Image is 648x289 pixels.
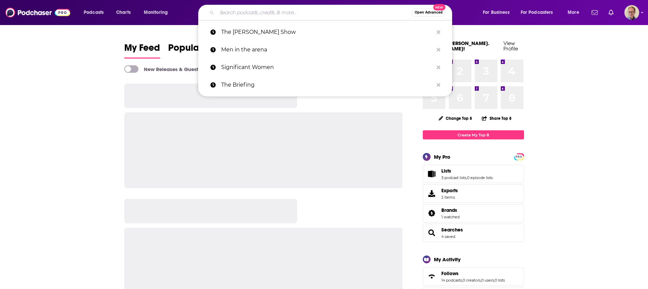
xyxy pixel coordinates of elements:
[423,184,524,203] a: Exports
[515,154,523,159] a: PRO
[441,270,505,276] a: Follows
[198,59,452,76] a: Significant Women
[221,41,433,59] p: Men in the arena
[425,272,439,281] a: Follows
[481,278,494,283] a: 0 users
[79,7,112,18] button: open menu
[423,204,524,222] span: Brands
[441,227,463,233] a: Searches
[441,215,460,219] a: 1 watched
[624,5,639,20] button: Show profile menu
[205,5,459,20] div: Search podcasts, credits, & more...
[433,4,445,10] span: New
[568,8,579,17] span: More
[139,7,177,18] button: open menu
[624,5,639,20] img: User Profile
[198,41,452,59] a: Men in the arena
[5,6,70,19] img: Podchaser - Follow, Share and Rate Podcasts
[423,40,489,52] a: Welcome [PERSON_NAME].[PERSON_NAME]!
[112,7,135,18] a: Charts
[425,169,439,179] a: Lists
[463,278,481,283] a: 0 creators
[441,207,460,213] a: Brands
[198,23,452,41] a: The [PERSON_NAME] Show
[217,7,412,18] input: Search podcasts, credits, & more...
[483,8,510,17] span: For Business
[434,256,461,263] div: My Activity
[415,11,443,14] span: Open Advanced
[441,195,458,200] span: 2 items
[168,42,226,59] a: Popular Feed
[425,228,439,238] a: Searches
[494,278,495,283] span: ,
[116,8,131,17] span: Charts
[198,76,452,94] a: The Briefing
[441,234,455,239] a: 4 saved
[441,278,462,283] a: 14 podcasts
[412,8,446,17] button: Open AdvancedNew
[221,76,433,94] p: The Briefing
[425,208,439,218] a: Brands
[441,270,459,276] span: Follows
[441,207,457,213] span: Brands
[425,189,439,198] span: Exports
[606,7,616,18] a: Show notifications dropdown
[435,114,476,123] button: Change Top 8
[441,168,451,174] span: Lists
[124,42,160,58] span: My Feed
[434,154,450,160] div: My Pro
[221,59,433,76] p: Significant Women
[482,112,512,125] button: Share Top 8
[441,187,458,194] span: Exports
[441,168,493,174] a: Lists
[423,267,524,286] span: Follows
[441,175,466,180] a: 3 podcast lists
[124,42,160,59] a: My Feed
[423,165,524,183] span: Lists
[495,278,505,283] a: 0 lists
[221,23,433,41] p: The Sean McDowell Show
[563,7,588,18] button: open menu
[521,8,553,17] span: For Podcasters
[144,8,168,17] span: Monitoring
[503,40,518,52] a: View Profile
[423,130,524,139] a: Create My Top 8
[84,8,104,17] span: Podcasts
[516,7,563,18] button: open menu
[589,7,600,18] a: Show notifications dropdown
[467,175,493,180] a: 0 episode lists
[168,42,226,58] span: Popular Feed
[462,278,463,283] span: ,
[624,5,639,20] span: Logged in as tommy.lynch
[124,65,213,73] a: New Releases & Guests Only
[423,224,524,242] span: Searches
[478,7,518,18] button: open menu
[481,278,481,283] span: ,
